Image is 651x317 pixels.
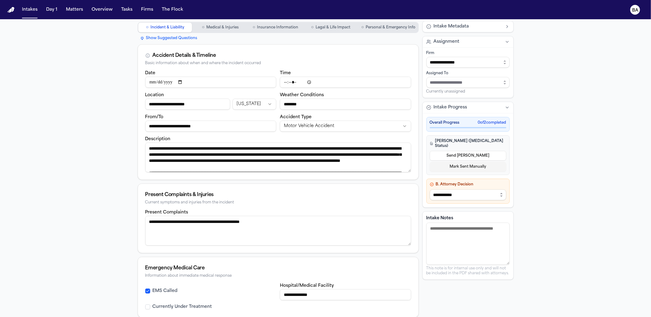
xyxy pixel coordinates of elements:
label: Location [145,93,164,97]
label: Description [145,137,171,141]
span: ○ [311,24,313,31]
label: Accident Type [280,115,312,119]
div: Emergency Medical Care [145,264,411,272]
button: Assignment [423,36,513,47]
button: Intakes [20,4,40,15]
span: 0 of 2 completed [478,120,506,125]
div: Present Complaints & Injuries [145,191,411,199]
h4: B. Attorney Decision [430,182,506,187]
div: Firm [426,51,510,56]
button: Go to Incident & Liability [138,23,192,32]
textarea: Incident description [145,143,411,172]
button: Overview [89,4,115,15]
button: Show Suggested Questions [138,35,200,42]
span: Currently unassigned [426,89,465,94]
textarea: Intake notes [426,223,510,265]
label: Time [280,71,291,75]
span: Legal & Life Impact [316,25,350,30]
input: Incident time [280,77,411,88]
input: Assign to staff member [426,77,510,88]
div: Basic information about when and where the incident occurred [145,61,411,66]
div: Information about immediate medical response [145,274,411,278]
span: ○ [361,24,364,31]
a: Home [7,7,15,13]
input: Incident date [145,77,277,88]
span: Overall Progress [430,120,460,125]
span: Personal & Emergency Info [366,25,415,30]
label: Hospital/Medical Facility [280,283,334,288]
span: ○ [146,24,148,31]
button: Day 1 [44,4,60,15]
label: From/To [145,115,164,119]
button: Mark Sent Manually [430,162,506,172]
button: Intake Progress [423,102,513,113]
div: Accident Details & Timeline [153,52,216,59]
span: Insurance Information [257,25,298,30]
button: Send [PERSON_NAME] [430,151,506,161]
img: Finch Logo [7,7,15,13]
label: EMS Called [153,288,178,294]
button: Go to Legal & Life Impact [304,23,358,32]
button: Tasks [119,4,135,15]
input: From/To destination [145,121,277,132]
label: Currently Under Treatment [153,304,212,310]
button: Matters [63,4,85,15]
button: Firms [139,4,156,15]
input: Select firm [426,57,510,68]
input: Hospital or medical facility [280,289,411,300]
button: Intake Metadata [423,21,513,32]
input: Incident location [145,99,230,110]
span: Intake Metadata [434,24,469,30]
h4: [PERSON_NAME] ([MEDICAL_DATA] Status) [430,139,506,148]
button: Go to Insurance Information [248,23,302,32]
input: Weather conditions [280,99,411,110]
button: The Flock [159,4,186,15]
p: This note is for internal use only and will not be included in the PDF shared with attorneys. [426,266,510,276]
div: Assigned To [426,71,510,76]
label: Present Complaints [145,210,188,215]
label: Weather Conditions [280,93,324,97]
span: Assignment [434,39,460,45]
button: Incident state [233,99,276,110]
button: Go to Personal & Emergency Info [359,23,418,32]
textarea: Present complaints [145,216,411,246]
div: Current symptoms and injuries from the incident [145,200,411,205]
span: ○ [202,24,204,31]
span: Intake Progress [434,104,467,111]
span: Incident & Liability [150,25,184,30]
label: Intake Notes [426,215,510,221]
span: Medical & Injuries [206,25,239,30]
label: Date [145,71,156,75]
button: Go to Medical & Injuries [193,23,247,32]
span: ○ [253,24,255,31]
